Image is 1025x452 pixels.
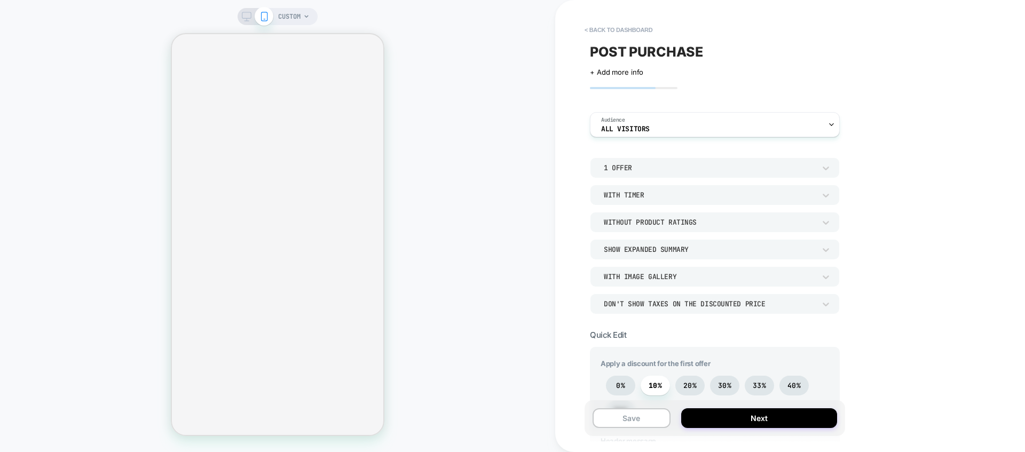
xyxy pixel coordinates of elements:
[604,245,815,254] div: Show Expanded Summary
[718,381,731,390] span: 30%
[604,163,815,172] div: 1 Offer
[681,408,837,428] button: Next
[753,381,766,390] span: 33%
[787,381,801,390] span: 40%
[604,191,815,200] div: With Timer
[590,68,643,76] span: + Add more info
[604,218,815,227] div: Without Product Ratings
[593,408,671,428] button: Save
[604,272,815,281] div: With Image Gallery
[649,381,662,390] span: 10%
[601,125,650,133] span: All Visitors
[590,44,703,60] span: POST PURCHASE
[590,330,626,340] span: Quick Edit
[683,381,697,390] span: 20%
[579,21,658,38] button: < back to dashboard
[278,8,301,25] span: CUSTOM
[601,116,625,124] span: Audience
[604,299,815,308] div: Don't show taxes on the discounted price
[616,381,625,390] span: 0%
[601,359,829,368] span: Apply a discount for the first offer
